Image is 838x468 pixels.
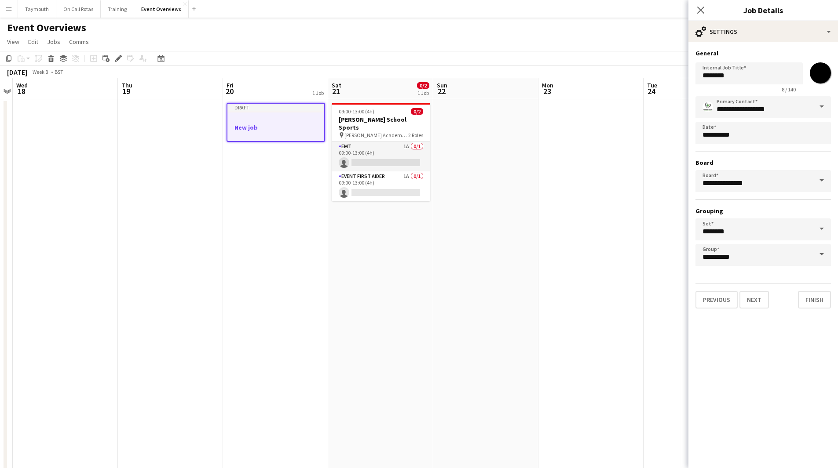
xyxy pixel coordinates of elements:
h3: Board [695,159,831,167]
app-card-role: EMT1A0/109:00-13:00 (4h) [332,141,430,171]
span: Tue [647,81,657,89]
span: 24 [646,86,657,96]
span: Sun [437,81,447,89]
app-job-card: 09:00-13:00 (4h)0/2[PERSON_NAME] School Sports [PERSON_NAME] Academy Playing Fields2 RolesEMT1A0/... [332,103,430,201]
span: 19 [120,86,132,96]
span: Wed [16,81,28,89]
span: 0/2 [411,108,423,115]
div: BST [55,69,63,75]
span: 21 [330,86,341,96]
button: On Call Rotas [56,0,101,18]
h3: General [695,49,831,57]
span: Sat [332,81,341,89]
h3: New job [227,123,324,131]
span: Fri [227,81,234,89]
span: 22 [435,86,447,96]
span: Comms [69,38,89,46]
div: Draft [227,104,324,111]
app-card-role: Event First Aider1A0/109:00-13:00 (4h) [332,171,430,201]
div: 1 Job [312,90,324,96]
div: Settings [688,21,838,42]
h3: Job Details [688,4,838,16]
button: Event Overviews [134,0,189,18]
h3: [PERSON_NAME] School Sports [332,116,430,131]
span: Jobs [47,38,60,46]
span: Thu [121,81,132,89]
button: Taymouth [18,0,56,18]
span: 8 / 140 [775,86,803,93]
div: 1 Job [417,90,429,96]
h3: Grouping [695,207,831,215]
app-job-card: DraftNew job [227,103,325,142]
span: 20 [225,86,234,96]
span: Mon [542,81,553,89]
a: Comms [66,36,92,47]
button: Finish [798,291,831,308]
button: Next [739,291,769,308]
span: 23 [541,86,553,96]
a: View [4,36,23,47]
span: 09:00-13:00 (4h) [339,108,374,115]
span: 2 Roles [408,132,423,138]
span: Edit [28,38,38,46]
div: [DATE] [7,68,27,76]
h1: Event Overviews [7,21,86,34]
span: 0/2 [417,82,429,89]
button: Training [101,0,134,18]
span: View [7,38,19,46]
button: Previous [695,291,738,308]
a: Edit [25,36,42,47]
span: 18 [15,86,28,96]
span: Week 8 [29,69,51,75]
span: [PERSON_NAME] Academy Playing Fields [344,132,408,138]
a: Jobs [44,36,64,47]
